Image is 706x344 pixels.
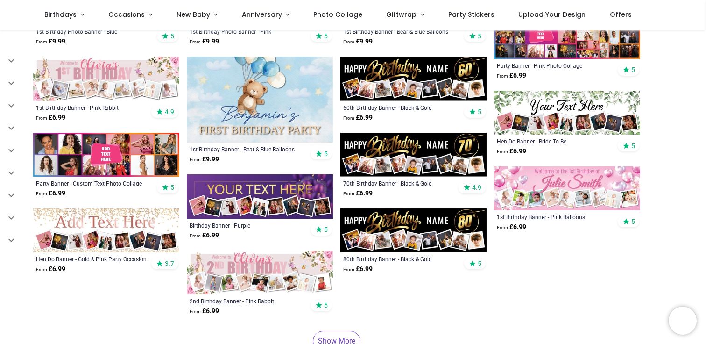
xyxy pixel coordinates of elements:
[497,73,508,79] span: From
[497,213,609,221] a: 1st Birthday Banner - Pink Balloons
[36,267,47,272] span: From
[190,28,302,35] a: 1st Birthday Photo Banner - Pink
[190,233,201,238] span: From
[190,297,302,305] a: 2nd Birthday Banner - Pink Rabbit
[190,155,219,164] strong: £ 9.99
[448,10,494,19] span: Party Stickers
[494,166,640,210] img: Personalised 1st Birthday Banner - Pink Balloons - Custom Name & 9 Photo Upload
[36,39,47,44] span: From
[343,179,456,187] a: 70th Birthday Banner - Black & Gold
[170,32,174,40] span: 5
[494,91,640,135] img: Personalised Hen Do Banner - Bride To Be - 9 Photo Upload
[36,265,65,274] strong: £ 6.99
[631,142,635,150] span: 5
[187,174,333,218] img: Personalised Happy Birthday Banner - Purple - 9 Photo Upload
[165,259,174,268] span: 3.7
[497,222,526,232] strong: £ 6.99
[343,265,373,274] strong: £ 6.99
[497,149,508,154] span: From
[610,10,632,19] span: Offers
[190,145,302,153] a: 1st Birthday Banner - Bear & Blue Balloons
[478,259,481,268] span: 5
[631,65,635,74] span: 5
[497,71,526,80] strong: £ 6.99
[324,32,328,40] span: 5
[343,28,456,35] a: 1st Birthday Banner - Bear & Blue Balloons
[36,179,148,187] a: Party Banner - Custom Text Photo Collage
[190,222,302,229] a: Birthday Banner - Purple
[324,225,328,234] span: 5
[343,115,354,121] span: From
[108,10,145,19] span: Occasions
[324,301,328,309] span: 5
[494,15,640,59] img: Personalised Party Banner - Pink Photo Collage - Add Text & 30 Photo Upload
[36,255,148,263] a: Hen Do Banner - Gold & Pink Party Occasion
[33,57,179,100] img: Personalised Happy 1st Birthday Banner - Pink Rabbit - Custom Name & 9 Photo Upload
[36,189,65,198] strong: £ 6.99
[190,157,201,162] span: From
[36,115,47,121] span: From
[36,104,148,111] a: 1st Birthday Banner - Pink Rabbit
[386,10,417,19] span: Giftwrap
[36,113,65,122] strong: £ 6.99
[518,10,586,19] span: Upload Your Design
[343,37,373,46] strong: £ 9.99
[190,231,219,240] strong: £ 6.99
[343,104,456,111] a: 60th Birthday Banner - Black & Gold
[497,225,508,230] span: From
[33,208,179,252] img: Personalised Hen Do Banner - Gold & Pink Party Occasion - 9 Photo Upload
[497,62,609,69] a: Party Banner - Pink Photo Collage
[36,191,47,196] span: From
[340,57,487,100] img: Personalised Happy 60th Birthday Banner - Black & Gold - Custom Name & 9 Photo Upload
[340,133,487,177] img: Personalised Happy 70th Birthday Banner - Black & Gold - Custom Name & 9 Photo Upload
[33,133,179,177] img: Personalised Party Banner - Custom Text Photo Collage - 12 Photo Upload
[165,107,174,116] span: 4.9
[631,217,635,226] span: 5
[478,32,481,40] span: 5
[343,113,373,122] strong: £ 6.99
[340,208,487,252] img: Personalised Happy 80th Birthday Banner - Black & Gold - Custom Name & 9 Photo Upload
[190,37,219,46] strong: £ 9.99
[242,10,282,19] span: Anniversary
[187,57,333,143] img: Personalised 1st Birthday Backdrop Banner - Bear & Blue Balloons - Add Text
[176,10,210,19] span: New Baby
[343,267,354,272] span: From
[343,189,373,198] strong: £ 6.99
[478,107,481,116] span: 5
[36,37,65,46] strong: £ 9.99
[343,39,354,44] span: From
[497,137,609,145] a: Hen Do Banner - Bride To Be
[190,309,201,314] span: From
[190,39,201,44] span: From
[343,255,456,263] a: 80th Birthday Banner - Black & Gold
[669,307,697,335] iframe: Brevo live chat
[44,10,77,19] span: Birthdays
[472,183,481,192] span: 4.9
[187,251,333,294] img: Personalised Happy 2nd Birthday Banner - Pink Rabbit - Custom Name & 9 Photo Upload
[36,28,148,35] a: 1st Birthday Photo Banner - Blue
[343,191,354,196] span: From
[324,150,328,158] span: 5
[170,183,174,192] span: 5
[313,10,362,19] span: Photo Collage
[497,147,526,156] strong: £ 6.99
[190,307,219,316] strong: £ 6.99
